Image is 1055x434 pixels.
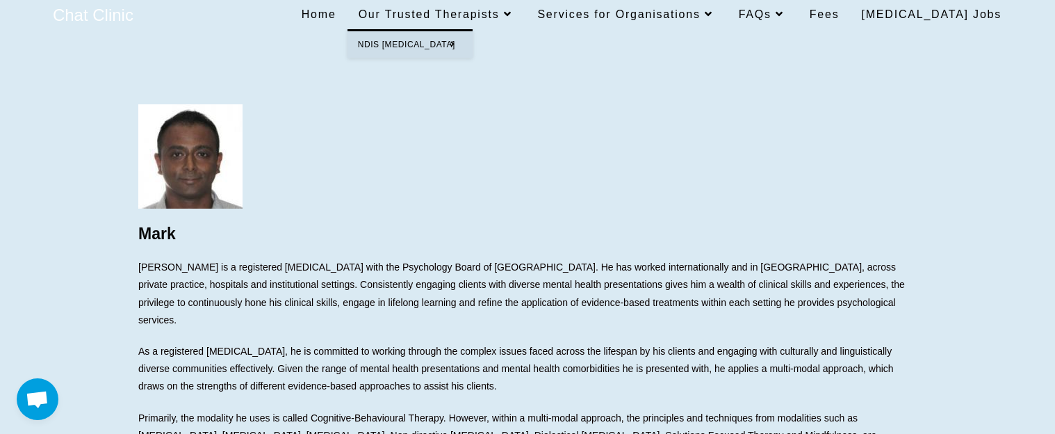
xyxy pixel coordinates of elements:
span: [PERSON_NAME] is a registered [MEDICAL_DATA] with the Psychology Board of [GEOGRAPHIC_DATA]. He h... [138,262,905,325]
img: Psychologist - Mark [138,104,243,209]
span: Services for Organisations [537,8,716,20]
a: Chat Clinic [53,6,133,24]
h1: Mark [138,223,917,245]
span: As a registered [MEDICAL_DATA], he is committed to working through the complex issues faced acros... [138,346,894,392]
span: FAQs [739,8,787,20]
span: Fees [810,8,840,20]
span: Home [302,8,336,20]
span: NDIS [MEDICAL_DATA] [358,40,455,49]
span: Our Trusted Therapists [359,8,516,20]
a: NDIS [MEDICAL_DATA] [347,31,473,58]
a: Open chat [17,378,58,420]
span: [MEDICAL_DATA] Jobs [861,8,1001,20]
